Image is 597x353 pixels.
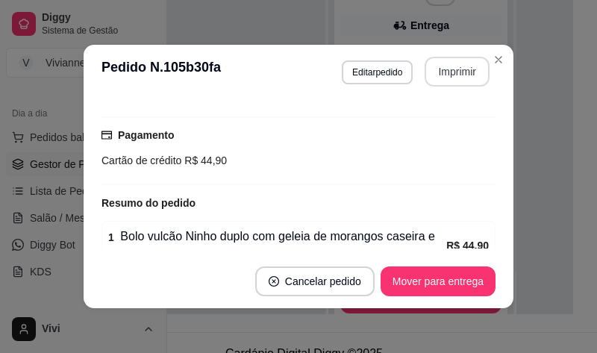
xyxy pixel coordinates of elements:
button: close-circleCancelar pedido [255,266,375,296]
span: close-circle [269,276,279,287]
div: Bolo vulcão Ninho duplo com geleia de morangos caseira e morangos frescos [108,228,446,263]
button: Imprimir [425,57,490,87]
span: R$ 44,90 [181,154,227,166]
strong: 1 x [108,231,114,260]
button: Mover para entrega [381,266,496,296]
span: credit-card [101,130,112,140]
strong: R$ 44,90 [446,240,489,252]
strong: Pagamento [118,129,174,141]
button: Editarpedido [342,60,413,84]
span: Cartão de crédito [101,154,181,166]
h3: Pedido N. 105b30fa [101,57,221,87]
button: Close [487,48,510,72]
strong: Resumo do pedido [101,197,196,209]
